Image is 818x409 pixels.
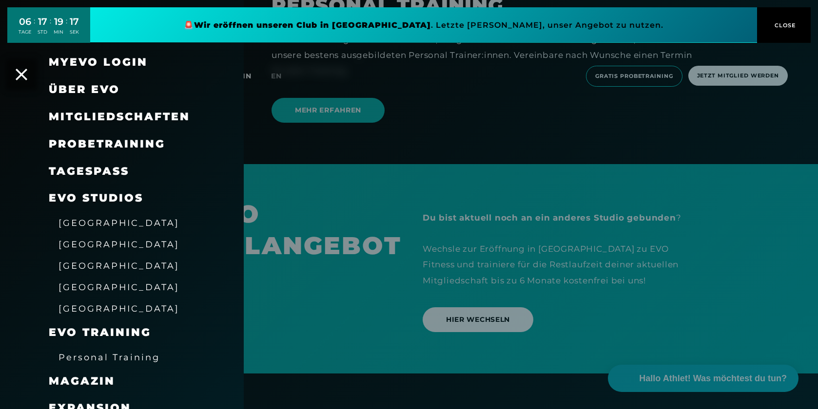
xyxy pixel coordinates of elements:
[49,56,148,69] a: MyEVO Login
[66,16,67,41] div: :
[757,7,811,43] button: CLOSE
[38,15,47,29] div: 17
[34,16,35,41] div: :
[772,21,796,30] span: CLOSE
[49,83,120,96] span: Über EVO
[19,15,31,29] div: 06
[70,15,79,29] div: 17
[54,15,63,29] div: 19
[70,29,79,36] div: SEK
[50,16,51,41] div: :
[38,29,47,36] div: STD
[54,29,63,36] div: MIN
[19,29,31,36] div: TAGE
